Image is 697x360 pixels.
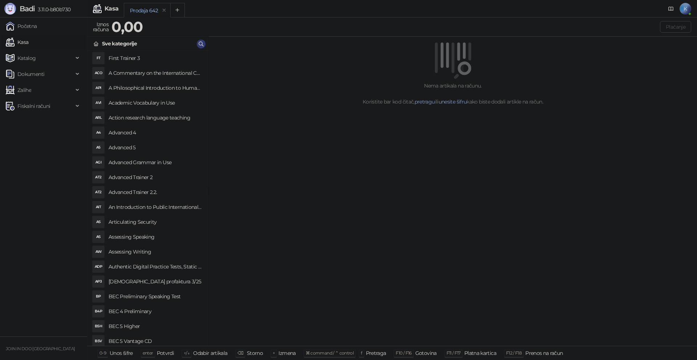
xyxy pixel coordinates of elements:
[102,40,137,48] div: Sve kategorije
[109,291,203,302] h4: BEC Preliminary Speaking Test
[396,350,411,356] span: F10 / F16
[217,82,688,106] div: Nema artikala na računu. Koristite bar kod čitač, ili kako biste dodali artikle na račun.
[93,261,104,272] div: ADP
[20,4,35,13] span: Badi
[109,335,203,347] h4: BEC 5 Vantage CD
[159,7,169,13] button: remove
[157,348,174,358] div: Potvrdi
[109,157,203,168] h4: Advanced Grammar in Use
[665,3,677,15] a: Dokumentacija
[93,335,104,347] div: B5V
[93,231,104,243] div: AS
[184,350,189,356] span: ↑/↓
[109,231,203,243] h4: Assessing Speaking
[525,348,563,358] div: Prenos na račun
[93,276,104,287] div: AP3
[143,350,153,356] span: enter
[93,320,104,332] div: B5H
[247,348,263,358] div: Storno
[109,320,203,332] h4: BEC 5 Higher
[278,348,295,358] div: Izmena
[93,67,104,79] div: ACO
[6,346,75,351] small: JOIN IN DOO [GEOGRAPHIC_DATA]
[109,246,203,258] h4: Assessing Writing
[17,51,36,65] span: Katalog
[93,201,104,213] div: AIT
[93,82,104,94] div: API
[109,201,203,213] h4: An Introduction to Public International Law
[237,350,243,356] span: ⌫
[170,3,185,17] button: Add tab
[109,261,203,272] h4: Authentic Digital Practice Tests, Static online 1ed
[93,306,104,317] div: B4P
[93,52,104,64] div: FT
[93,157,104,168] div: AGI
[93,127,104,138] div: A4
[93,142,104,153] div: A5
[109,52,203,64] h4: First Trainer 3
[35,6,70,13] span: 3.11.0-b80b730
[93,171,104,183] div: AT2
[447,350,461,356] span: F11 / F17
[439,98,467,105] a: unesite šifru
[361,350,362,356] span: f
[109,82,203,94] h4: A Philosophical Introduction to Human Rights
[193,348,227,358] div: Odabir artikala
[415,348,437,358] div: Gotovina
[6,35,28,49] a: Kasa
[130,7,158,15] div: Prodaja 642
[306,350,354,356] span: ⌘ command / ⌃ control
[109,112,203,124] h4: Action research language teaching
[109,97,203,109] h4: Academic Vocabulary in Use
[109,171,203,183] h4: Advanced Trainer 2
[660,21,691,33] button: Plaćanje
[506,350,522,356] span: F12 / F18
[6,19,37,33] a: Početna
[111,18,143,36] strong: 0,00
[93,186,104,198] div: AT2
[273,350,275,356] span: +
[680,3,691,15] span: K
[93,246,104,258] div: AW
[464,348,496,358] div: Platna kartica
[366,348,386,358] div: Pretraga
[109,67,203,79] h4: A Commentary on the International Convent on Civil and Political Rights
[109,186,203,198] h4: Advanced Trainer 2.2.
[17,99,50,113] span: Fiskalni računi
[91,20,110,34] div: Iznos računa
[109,142,203,153] h4: Advanced 5
[17,83,31,97] span: Zalihe
[87,51,208,346] div: grid
[109,216,203,228] h4: Articulating Security
[99,350,106,356] span: 0-9
[109,276,203,287] h4: [DEMOGRAPHIC_DATA] profaktura 3/25
[110,348,133,358] div: Unos šifre
[93,216,104,228] div: AS
[109,306,203,317] h4: BEC 4 Preliminary
[415,98,435,105] a: pretragu
[93,97,104,109] div: AVI
[93,291,104,302] div: BP
[4,3,16,15] img: Logo
[109,127,203,138] h4: Advanced 4
[93,112,104,124] div: ARL
[17,67,44,81] span: Dokumenti
[105,6,118,12] div: Kasa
